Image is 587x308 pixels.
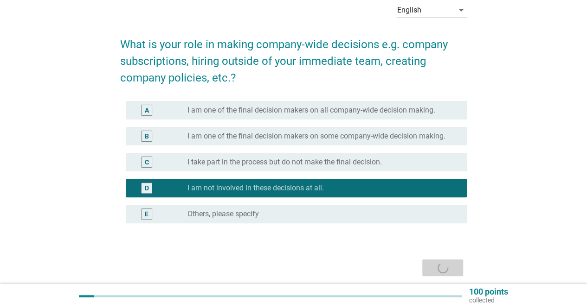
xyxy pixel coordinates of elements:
[145,209,148,219] div: E
[187,183,324,193] label: I am not involved in these decisions at all.
[469,296,508,304] p: collected
[145,106,149,115] div: A
[145,132,149,141] div: B
[187,132,445,141] label: I am one of the final decision makers on some company-wide decision making.
[397,6,421,14] div: English
[145,183,149,193] div: D
[120,27,467,86] h2: What is your role in making company-wide decisions e.g. company subscriptions, hiring outside of ...
[145,157,149,167] div: C
[456,5,467,16] i: arrow_drop_down
[469,288,508,296] p: 100 points
[187,157,382,167] label: I take part in the process but do not make the final decision.
[187,209,259,219] label: Others, please specify
[187,106,435,115] label: I am one of the final decision makers on all company-wide decision making.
